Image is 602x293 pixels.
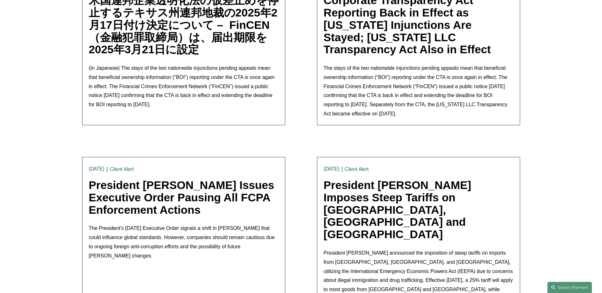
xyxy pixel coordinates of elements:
[89,179,275,216] a: President [PERSON_NAME] Issues Executive Order Pausing All FCPA Enforcement Actions
[110,166,134,172] a: Client Alert
[89,224,279,260] p: The President's [DATE] Executive Order signals a shift in [PERSON_NAME] that could influence glob...
[324,179,471,240] a: President [PERSON_NAME] Imposes Steep Tariffs on [GEOGRAPHIC_DATA], [GEOGRAPHIC_DATA] and [GEOGRA...
[324,64,513,119] p: The stays of the two nationwide injunctions pending appeals mean that beneficial ownership inform...
[324,166,340,172] time: [DATE]
[345,166,369,172] a: Client Alert
[89,64,279,109] p: (In Japanese) The stays of the two nationwide injunctions pending appeals mean that beneficial ow...
[547,282,592,293] a: Search this site
[89,166,105,172] time: [DATE]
